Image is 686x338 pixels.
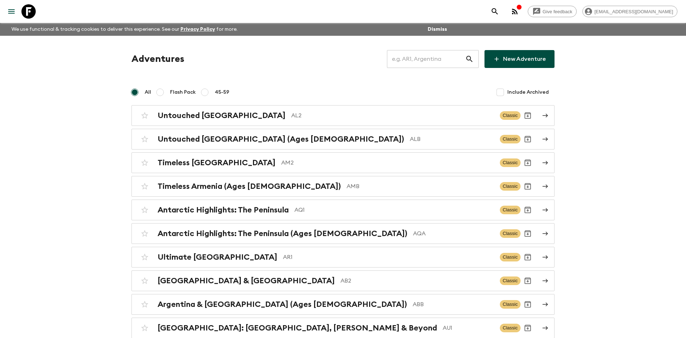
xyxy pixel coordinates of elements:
a: Untouched [GEOGRAPHIC_DATA] (Ages [DEMOGRAPHIC_DATA])ALBClassicArchive [131,129,555,150]
span: 45-59 [215,89,229,96]
a: Timeless [GEOGRAPHIC_DATA]AM2ClassicArchive [131,152,555,173]
span: Flash Pack [170,89,196,96]
a: Give feedback [528,6,577,17]
h2: Antarctic Highlights: The Peninsula [158,205,289,215]
a: [GEOGRAPHIC_DATA] & [GEOGRAPHIC_DATA]AB2ClassicArchive [131,270,555,291]
p: AR1 [283,253,494,261]
p: ALB [410,135,494,143]
span: Classic [500,206,521,214]
p: AQ1 [294,206,494,214]
span: Classic [500,182,521,191]
a: Antarctic Highlights: The Peninsula (Ages [DEMOGRAPHIC_DATA])AQAClassicArchive [131,223,555,244]
button: Archive [521,297,535,312]
p: AB2 [340,276,494,285]
div: [EMAIL_ADDRESS][DOMAIN_NAME] [582,6,677,17]
h2: Timeless Armenia (Ages [DEMOGRAPHIC_DATA]) [158,182,341,191]
a: Argentina & [GEOGRAPHIC_DATA] (Ages [DEMOGRAPHIC_DATA])ABBClassicArchive [131,294,555,315]
button: menu [4,4,19,19]
button: Archive [521,226,535,241]
span: Classic [500,253,521,261]
span: Classic [500,300,521,309]
a: Untouched [GEOGRAPHIC_DATA]AL2ClassicArchive [131,105,555,126]
h2: Untouched [GEOGRAPHIC_DATA] [158,111,285,120]
h2: Argentina & [GEOGRAPHIC_DATA] (Ages [DEMOGRAPHIC_DATA]) [158,300,407,309]
a: Privacy Policy [180,27,215,32]
p: AQA [413,229,494,238]
span: Give feedback [539,9,576,14]
button: Archive [521,274,535,288]
span: Classic [500,135,521,143]
span: Include Archived [507,89,549,96]
button: Dismiss [426,24,449,34]
a: Ultimate [GEOGRAPHIC_DATA]AR1ClassicArchive [131,247,555,268]
button: Archive [521,132,535,146]
span: All [145,89,151,96]
a: New Adventure [484,50,555,68]
span: Classic [500,324,521,332]
p: AM2 [281,158,494,167]
span: [EMAIL_ADDRESS][DOMAIN_NAME] [591,9,677,14]
button: Archive [521,108,535,123]
h2: [GEOGRAPHIC_DATA] & [GEOGRAPHIC_DATA] [158,276,335,285]
p: We use functional & tracking cookies to deliver this experience. See our for more. [9,23,240,36]
h2: Untouched [GEOGRAPHIC_DATA] (Ages [DEMOGRAPHIC_DATA]) [158,134,404,144]
button: Archive [521,203,535,217]
p: ABB [413,300,494,309]
h2: Ultimate [GEOGRAPHIC_DATA] [158,253,277,262]
button: Archive [521,250,535,264]
button: Archive [521,179,535,194]
a: Antarctic Highlights: The PeninsulaAQ1ClassicArchive [131,200,555,220]
span: Classic [500,111,521,120]
h2: Antarctic Highlights: The Peninsula (Ages [DEMOGRAPHIC_DATA]) [158,229,407,238]
span: Classic [500,229,521,238]
p: AU1 [443,324,494,332]
h1: Adventures [131,52,184,66]
button: Archive [521,156,535,170]
h2: [GEOGRAPHIC_DATA]: [GEOGRAPHIC_DATA], [PERSON_NAME] & Beyond [158,323,437,333]
p: AL2 [291,111,494,120]
p: AMB [347,182,494,191]
span: Classic [500,158,521,167]
button: Archive [521,321,535,335]
h2: Timeless [GEOGRAPHIC_DATA] [158,158,275,167]
a: Timeless Armenia (Ages [DEMOGRAPHIC_DATA])AMBClassicArchive [131,176,555,197]
span: Classic [500,276,521,285]
button: search adventures [488,4,502,19]
input: e.g. AR1, Argentina [387,49,465,69]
